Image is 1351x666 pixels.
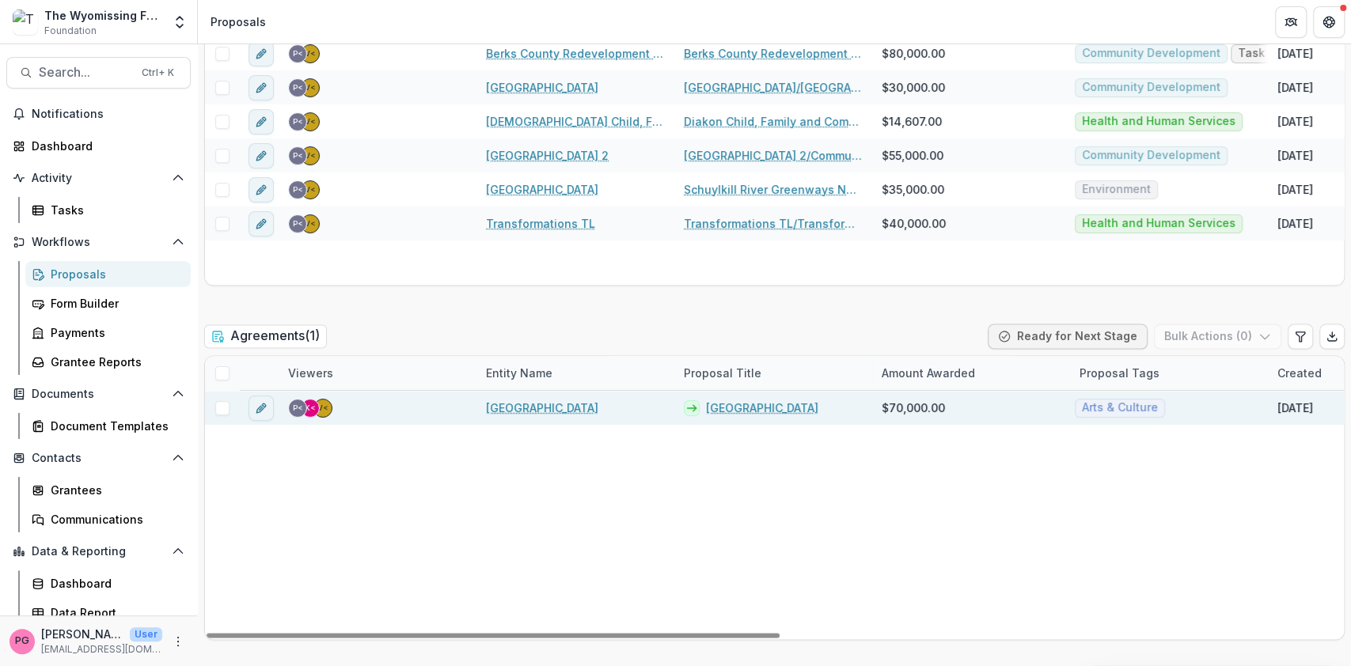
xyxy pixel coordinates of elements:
button: edit [249,395,274,421]
a: [GEOGRAPHIC_DATA] 2/Community Engagement Manager 2023/24 [684,147,863,164]
div: Pat Giles <pgiles@wyofound.org> [293,152,303,160]
p: [EMAIL_ADDRESS][DOMAIN_NAME] [41,642,162,657]
span: $35,000.00 [882,181,944,198]
div: Valeri Harteg <vharteg@wyofound.org> [317,404,328,412]
div: Ctrl + K [139,64,177,81]
a: Communications [25,506,191,532]
a: [GEOGRAPHIC_DATA] [486,399,598,416]
a: Dashboard [25,570,191,596]
button: edit [249,75,274,100]
span: $40,000.00 [882,215,946,232]
button: Export table data [1319,324,1345,349]
div: Document Templates [51,418,178,434]
a: [GEOGRAPHIC_DATA]/[GEOGRAPHIC_DATA] construction [684,79,863,96]
div: Amount Awarded [872,356,1070,390]
div: Valeri Harteg <vharteg@wyofound.org> [305,220,316,228]
span: Workflows [32,236,165,249]
span: Search... [39,65,132,80]
div: Viewers [279,365,343,381]
button: Search... [6,57,191,89]
div: Tasks [51,202,178,218]
div: Data Report [51,604,178,621]
span: $30,000.00 [882,79,945,96]
button: Notifications [6,101,191,127]
p: User [130,627,162,641]
div: Pat Giles <pgiles@wyofound.org> [293,220,303,228]
button: edit [249,211,274,237]
div: The Wyomissing Foundation [44,7,162,24]
div: Communications [51,511,178,528]
button: Open Documents [6,381,191,407]
button: Open Contacts [6,445,191,471]
button: Open Activity [6,165,191,191]
span: Activity [32,172,165,185]
nav: breadcrumb [204,10,272,33]
div: Valeri Harteg <vharteg@wyofound.org> [305,84,316,92]
span: Data & Reporting [32,545,165,558]
span: Notifications [32,108,184,121]
div: [DATE] [1277,113,1313,130]
button: edit [249,177,274,202]
span: Documents [32,388,165,401]
button: Ready for Next Stage [988,324,1148,349]
a: Schuylkill River Greenways National Heritage Area/need project name [684,181,863,198]
div: Valeri Harteg <vharteg@wyofound.org> [305,152,316,160]
div: Viewers [279,356,476,390]
button: Edit table settings [1288,324,1313,349]
a: [DEMOGRAPHIC_DATA] Child, Family and Community Ministries [486,113,665,130]
a: Payments [25,320,191,346]
a: Proposals [25,261,191,287]
div: Proposal Title [674,356,872,390]
div: Karen Rightmire <krightmire@wyofound.org> [305,404,316,412]
div: Pat Giles <pgiles@wyofound.org> [293,50,303,58]
div: Proposal Tags [1070,365,1169,381]
div: Dashboard [51,575,178,592]
span: $70,000.00 [882,399,945,416]
button: Open entity switcher [169,6,191,38]
a: Dashboard [6,133,191,159]
button: More [169,632,188,651]
a: [GEOGRAPHIC_DATA] [486,181,598,198]
a: Grantee Reports [25,349,191,375]
div: Valeri Harteg <vharteg@wyofound.org> [305,118,316,126]
div: [DATE] [1277,215,1313,232]
a: Document Templates [25,413,191,439]
span: $14,607.00 [882,113,942,130]
div: Entity Name [476,356,674,390]
a: [GEOGRAPHIC_DATA] 2 [486,147,609,164]
div: [DATE] [1277,79,1313,96]
span: $55,000.00 [882,147,943,164]
div: Entity Name [476,365,562,381]
div: Valeri Harteg <vharteg@wyofound.org> [305,50,316,58]
div: Grantee Reports [51,354,178,370]
div: Pat Giles <pgiles@wyofound.org> [293,118,303,126]
h2: Agreements ( 1 ) [204,324,327,347]
a: Diakon Child, Family and Community Ministries/need project name [684,113,863,130]
div: Created [1268,365,1331,381]
div: Proposals [211,13,266,30]
span: Contacts [32,452,165,465]
div: [DATE] [1277,147,1313,164]
div: [DATE] [1277,399,1313,416]
a: Tasks [25,197,191,223]
img: The Wyomissing Foundation [13,9,38,35]
span: Foundation [44,24,97,38]
div: Valeri Harteg <vharteg@wyofound.org> [305,186,316,194]
a: Berks County Redevelopment Authority [486,45,665,62]
div: Proposal Tags [1070,356,1268,390]
div: [DATE] [1277,181,1313,198]
a: Grantees [25,477,191,503]
div: Payments [51,324,178,341]
a: Form Builder [25,290,191,316]
div: Pat Giles <pgiles@wyofound.org> [293,84,303,92]
p: [PERSON_NAME] [41,626,123,642]
div: Proposals [51,266,178,282]
a: Transformations TL/Transformations Certified Recovery Specialist Services [684,215,863,232]
button: edit [249,41,274,66]
a: Data Report [25,600,191,626]
a: Berks County Redevelopment Authority/[STREET_ADDRESS] [684,45,863,62]
div: Proposal Title [674,365,771,381]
